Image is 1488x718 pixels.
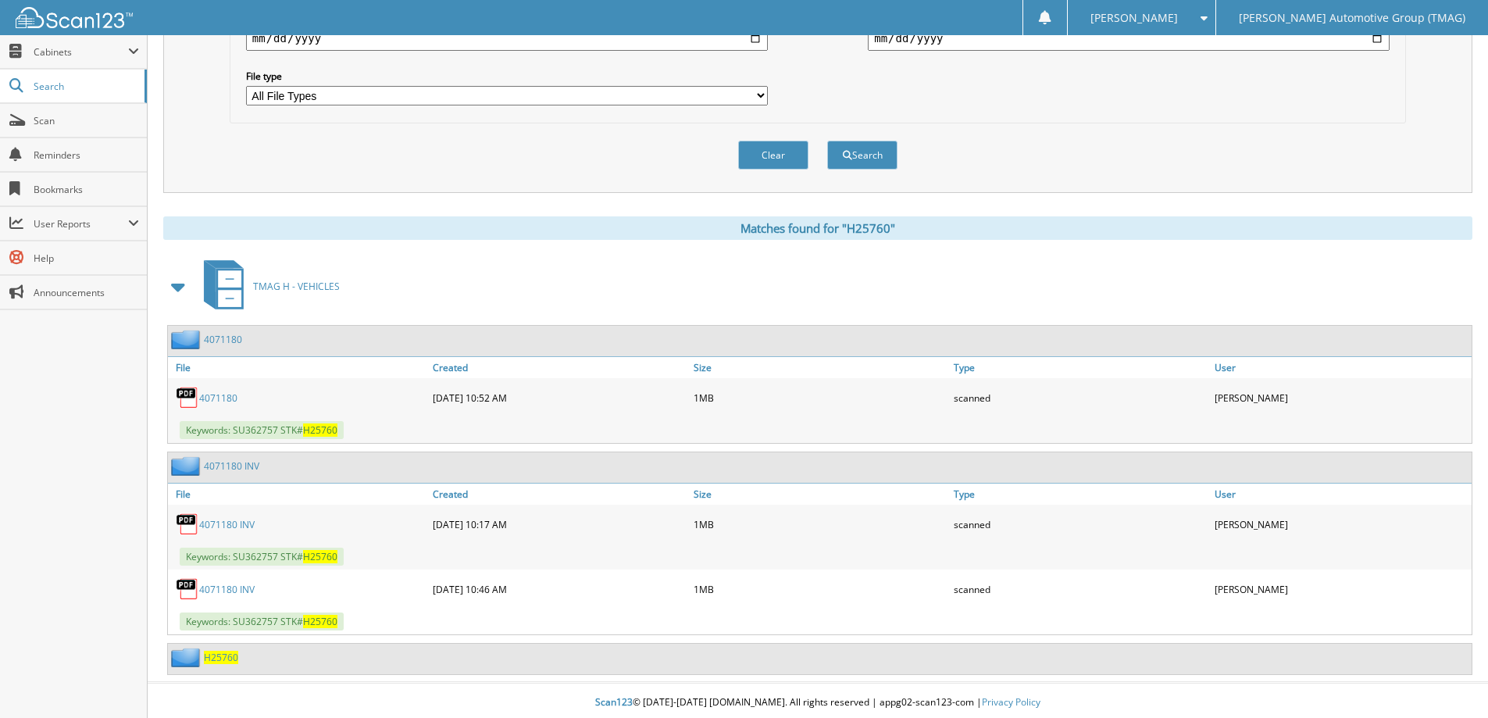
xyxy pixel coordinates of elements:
[1211,382,1472,413] div: [PERSON_NAME]
[171,456,204,476] img: folder2.png
[180,613,344,630] span: Keywords: SU362757 STK#
[738,141,808,170] button: Clear
[34,252,139,265] span: Help
[194,255,340,317] a: TMAG H - VEHICLES
[1239,13,1465,23] span: [PERSON_NAME] Automotive Group (TMAG)
[429,382,690,413] div: [DATE] 10:52 AM
[1410,643,1488,718] iframe: Chat Widget
[168,484,429,505] a: File
[429,357,690,378] a: Created
[827,141,897,170] button: Search
[950,357,1211,378] a: Type
[34,183,139,196] span: Bookmarks
[690,382,951,413] div: 1MB
[868,26,1390,51] input: end
[176,577,199,601] img: PDF.png
[690,484,951,505] a: Size
[199,583,255,596] a: 4071180 INV
[950,484,1211,505] a: Type
[199,518,255,531] a: 4071180 INV
[246,70,768,83] label: File type
[690,573,951,605] div: 1MB
[204,459,259,473] a: 4071180 INV
[171,330,204,349] img: folder2.png
[429,484,690,505] a: Created
[1211,357,1472,378] a: User
[429,573,690,605] div: [DATE] 10:46 AM
[246,26,768,51] input: start
[34,114,139,127] span: Scan
[950,509,1211,540] div: scanned
[176,386,199,409] img: PDF.png
[180,421,344,439] span: Keywords: SU362757 STK#
[1211,484,1472,505] a: User
[171,648,204,667] img: folder2.png
[168,357,429,378] a: File
[1211,509,1472,540] div: [PERSON_NAME]
[303,615,337,628] span: H25760
[303,550,337,563] span: H25760
[204,651,238,664] a: H25760
[199,391,237,405] a: 4071180
[34,286,139,299] span: Announcements
[34,217,128,230] span: User Reports
[34,45,128,59] span: Cabinets
[595,695,633,709] span: Scan123
[176,513,199,536] img: PDF.png
[303,423,337,437] span: H25760
[1211,573,1472,605] div: [PERSON_NAME]
[429,509,690,540] div: [DATE] 10:17 AM
[180,548,344,566] span: Keywords: SU362757 STK#
[950,382,1211,413] div: scanned
[34,148,139,162] span: Reminders
[690,509,951,540] div: 1MB
[690,357,951,378] a: Size
[16,7,133,28] img: scan123-logo-white.svg
[982,695,1040,709] a: Privacy Policy
[253,280,340,293] span: TMAG H - VEHICLES
[1090,13,1178,23] span: [PERSON_NAME]
[950,573,1211,605] div: scanned
[204,333,242,346] a: 4071180
[34,80,137,93] span: Search
[163,216,1472,240] div: Matches found for "H25760"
